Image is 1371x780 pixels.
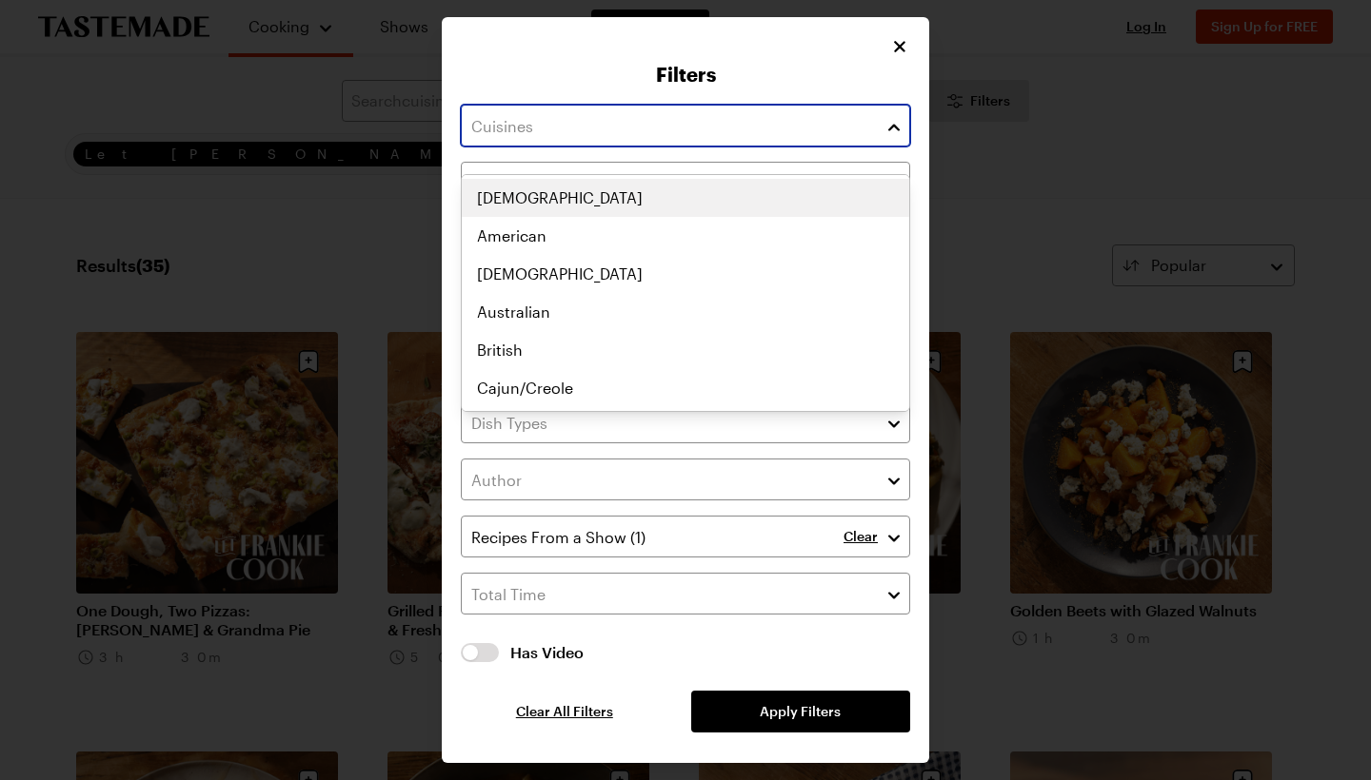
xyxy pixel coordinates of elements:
[477,224,546,247] span: American
[477,263,643,285] span: [DEMOGRAPHIC_DATA]
[477,339,523,361] span: British
[461,105,910,146] input: Cuisines
[477,186,643,209] span: [DEMOGRAPHIC_DATA]
[477,377,573,400] span: Cajun/Creole
[477,301,550,323] span: Australian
